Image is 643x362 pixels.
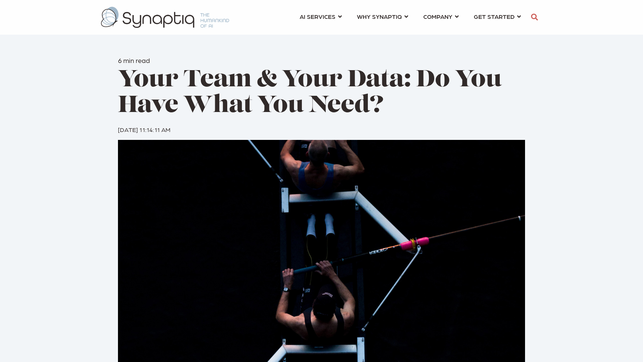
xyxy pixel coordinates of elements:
[118,56,525,64] h6: 6 min read
[300,9,342,23] a: AI SERVICES
[357,11,402,21] span: WHY SYNAPTIQ
[474,11,514,21] span: GET STARTED
[101,7,229,28] img: synaptiq logo-2
[118,69,502,118] span: Your Team & Your Data: Do You Have What You Need?
[357,9,408,23] a: WHY SYNAPTIQ
[474,9,521,23] a: GET STARTED
[292,4,528,31] nav: menu
[118,126,171,133] span: [DATE] 11:14:11 AM
[423,11,452,21] span: COMPANY
[423,9,459,23] a: COMPANY
[300,11,335,21] span: AI SERVICES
